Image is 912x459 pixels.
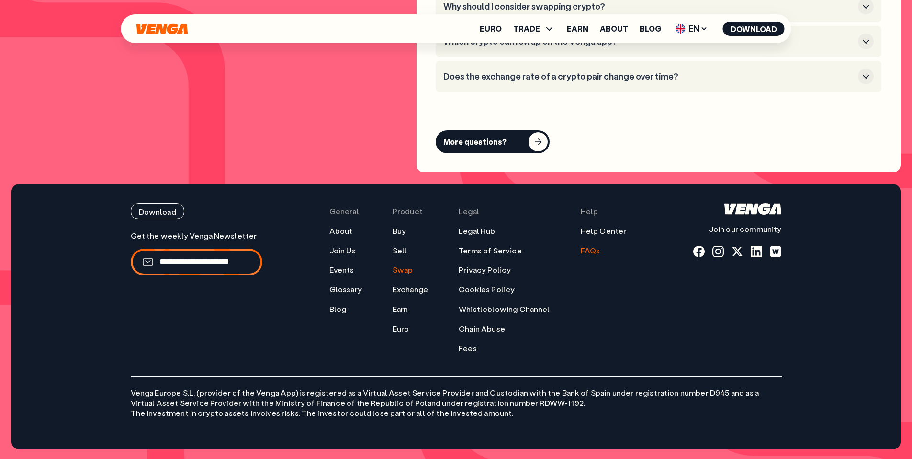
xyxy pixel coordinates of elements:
[673,21,711,36] span: EN
[513,23,555,34] span: TRADE
[329,246,356,256] a: Join Us
[393,304,408,314] a: Earn
[393,285,428,295] a: Exchange
[693,224,781,234] p: Join our community
[712,246,724,257] a: instagram
[131,203,184,219] button: Download
[443,1,854,12] h3: Why should I consider swapping crypto?
[513,25,540,33] span: TRADE
[436,130,550,153] button: More questions?
[480,25,502,33] a: Euro
[581,207,598,217] span: Help
[732,246,743,257] a: x
[600,25,628,33] a: About
[751,246,762,257] a: linkedin
[459,246,522,256] a: Terms of Service
[567,25,588,33] a: Earn
[459,324,505,334] a: Chain Abuse
[131,376,782,418] p: Venga Europe S.L. (provider of the Venga App) is registered as a Virtual Asset Service Provider a...
[329,226,353,236] a: About
[393,226,406,236] a: Buy
[393,265,413,275] a: Swap
[443,71,854,82] h3: Does the exchange rate of a crypto pair change over time?
[724,203,781,215] svg: Home
[329,207,359,217] span: General
[443,69,874,84] button: Does the exchange rate of a crypto pair change over time?
[329,304,347,314] a: Blog
[393,207,423,217] span: Product
[459,285,515,295] a: Cookies Policy
[329,285,362,295] a: Glossary
[131,203,262,219] a: Download
[676,24,686,34] img: flag-uk
[329,265,354,275] a: Events
[459,207,479,217] span: Legal
[640,25,661,33] a: Blog
[693,246,705,257] a: fb
[135,23,189,34] svg: Home
[459,226,495,236] a: Legal Hub
[581,226,627,236] a: Help Center
[770,246,781,257] a: warpcast
[393,324,409,334] a: Euro
[443,137,507,147] div: More questions?
[723,22,785,36] button: Download
[459,344,477,354] a: Fees
[443,36,854,47] h3: Which crypto can I swap on the Venga app?
[131,231,262,241] p: Get the weekly Venga Newsletter
[459,304,550,314] a: Whistleblowing Channel
[393,246,407,256] a: Sell
[459,265,511,275] a: Privacy Policy
[581,246,600,256] a: FAQs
